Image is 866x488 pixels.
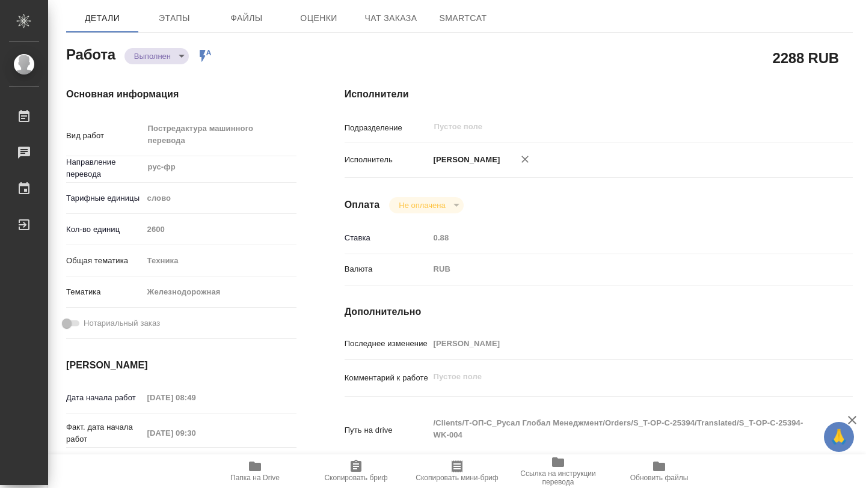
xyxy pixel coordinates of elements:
span: 🙏 [829,424,849,450]
p: Общая тематика [66,255,143,267]
button: 🙏 [824,422,854,452]
h2: 2288 RUB [773,47,839,68]
span: SmartCat [434,11,492,26]
p: Срок завершения работ [66,453,143,477]
p: [PERSON_NAME] [429,154,500,166]
div: Выполнен [389,197,463,213]
button: Папка на Drive [204,454,306,488]
button: Ссылка на инструкции перевода [508,454,609,488]
textarea: /Clients/Т-ОП-С_Русал Глобал Менеджмент/Orders/S_T-OP-C-25394/Translated/S_T-OP-C-25394-WK-004 [429,413,811,445]
span: Скопировать мини-бриф [416,474,498,482]
p: Тематика [66,286,143,298]
p: Валюта [345,263,429,275]
h4: Исполнители [345,87,853,102]
span: Ссылка на инструкции перевода [515,469,601,486]
p: Комментарий к работе [345,372,429,384]
p: Путь на drive [345,424,429,436]
h4: Дополнительно [345,305,853,319]
span: Этапы [146,11,203,26]
span: Обновить файлы [630,474,689,482]
div: слово [143,188,296,209]
button: Выполнен [131,51,174,61]
p: Вид работ [66,130,143,142]
button: Скопировать мини-бриф [407,454,508,488]
button: Скопировать бриф [306,454,407,488]
p: Кол-во единиц [66,224,143,236]
p: Направление перевода [66,156,143,180]
input: Пустое поле [429,335,811,352]
input: Пустое поле [433,120,782,134]
p: Факт. дата начала работ [66,421,143,445]
span: Файлы [218,11,275,26]
p: Последнее изменение [345,338,429,350]
h4: [PERSON_NAME] [66,358,296,373]
div: Железнодорожная [143,282,296,302]
span: Папка на Drive [230,474,280,482]
button: Удалить исполнителя [512,146,538,172]
p: Исполнитель [345,154,429,166]
p: Подразделение [345,122,429,134]
button: Обновить файлы [609,454,710,488]
input: Пустое поле [429,229,811,246]
input: Пустое поле [143,221,296,238]
span: Нотариальный заказ [84,317,160,329]
input: Пустое поле [143,424,248,442]
input: Пустое поле [143,389,248,406]
span: Скопировать бриф [324,474,387,482]
p: Ставка [345,232,429,244]
p: Тарифные единицы [66,192,143,204]
p: Дата начала работ [66,392,143,404]
div: RUB [429,259,811,279]
h4: Основная информация [66,87,296,102]
div: Техника [143,251,296,271]
button: Не оплачена [395,200,449,210]
span: Оценки [290,11,348,26]
h2: Работа [66,43,115,64]
span: Чат заказа [362,11,420,26]
span: Детали [73,11,131,26]
div: Выполнен [124,48,189,64]
h4: Оплата [345,198,380,212]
